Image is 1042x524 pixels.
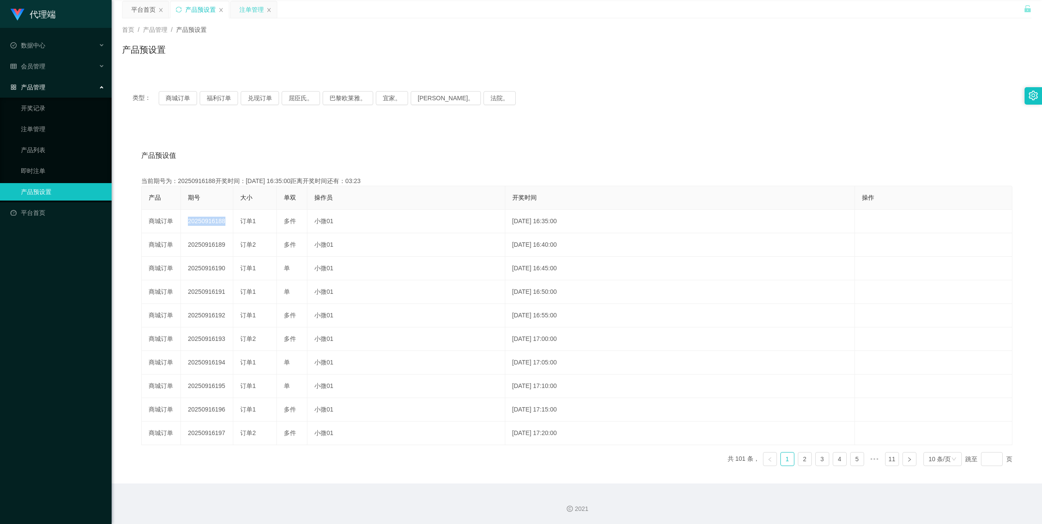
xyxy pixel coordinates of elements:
[885,452,899,466] li: 11
[862,194,874,201] span: 操作
[868,452,882,466] span: •••
[240,429,256,436] span: 订单2
[567,506,573,512] i: 图标： 版权所有
[815,452,829,466] li: 3
[138,26,140,33] span: /
[181,257,233,280] td: 20250916190
[141,177,1012,186] div: 当前期号为：20250916188开奖时间：[DATE] 16:35:00距离开奖时间还有：03:23
[728,452,759,466] li: 共 101 条，
[240,335,256,342] span: 订单2
[798,452,812,466] li: 2
[21,84,45,91] font: 产品管理
[798,453,811,466] a: 2
[929,453,951,466] div: 10 条/页
[284,288,290,295] span: 单
[307,351,505,374] td: 小微01
[505,210,855,233] td: [DATE] 16:35:00
[505,351,855,374] td: [DATE] 17:05:00
[282,91,320,105] button: 屈臣氏。
[850,452,864,466] li: 5
[851,453,864,466] a: 5
[239,1,264,18] div: 注单管理
[284,194,296,201] span: 单双
[181,398,233,422] td: 20250916196
[411,91,481,105] button: [PERSON_NAME]。
[307,257,505,280] td: 小微01
[21,183,105,201] a: 产品预设置
[307,233,505,257] td: 小微01
[240,241,256,248] span: 订单2
[142,374,181,398] td: 商城订单
[484,91,516,105] button: 法院。
[240,218,256,225] span: 订单1
[505,257,855,280] td: [DATE] 16:45:00
[266,7,272,13] i: 图标： 关闭
[307,374,505,398] td: 小微01
[885,453,899,466] a: 11
[307,398,505,422] td: 小微01
[143,26,167,33] span: 产品管理
[505,233,855,257] td: [DATE] 16:40:00
[505,422,855,445] td: [DATE] 17:20:00
[131,1,156,18] div: 平台首页
[10,10,56,17] a: 代理端
[241,91,279,105] button: 兑现订单
[21,141,105,159] a: 产品列表
[505,327,855,351] td: [DATE] 17:00:00
[767,457,773,462] i: 图标：左
[21,63,45,70] font: 会员管理
[833,453,846,466] a: 4
[142,351,181,374] td: 商城订单
[951,456,957,463] i: 图标： 向下
[181,422,233,445] td: 20250916197
[10,204,105,221] a: 图标： 仪表板平台首页
[284,335,296,342] span: 多件
[149,194,161,201] span: 产品
[1024,5,1032,13] i: 图标： 解锁
[240,265,256,272] span: 订单1
[307,422,505,445] td: 小微01
[181,280,233,304] td: 20250916191
[868,452,882,466] li: 向后 5 页
[185,1,216,18] div: 产品预设置
[575,505,588,512] font: 2021
[181,304,233,327] td: 20250916192
[133,91,159,105] span: 类型：
[21,99,105,117] a: 开奖记录
[10,9,24,21] img: logo.9652507e.png
[240,382,256,389] span: 订单1
[240,312,256,319] span: 订单1
[284,265,290,272] span: 单
[142,327,181,351] td: 商城订单
[780,452,794,466] li: 1
[284,406,296,413] span: 多件
[505,304,855,327] td: [DATE] 16:55:00
[505,398,855,422] td: [DATE] 17:15:00
[512,194,537,201] span: 开奖时间
[284,359,290,366] span: 单
[781,453,794,466] a: 1
[284,382,290,389] span: 单
[21,162,105,180] a: 即时注单
[284,312,296,319] span: 多件
[141,150,176,161] span: 产品预设值
[965,452,1012,466] div: 跳至 页
[505,374,855,398] td: [DATE] 17:10:00
[181,327,233,351] td: 20250916193
[763,452,777,466] li: 上一页
[142,280,181,304] td: 商城订单
[159,91,197,105] button: 商城订单
[171,26,173,33] span: /
[907,457,912,462] i: 图标： 右
[200,91,238,105] button: 福利订单
[314,194,333,201] span: 操作员
[30,0,56,28] h1: 代理端
[142,398,181,422] td: 商城订单
[176,7,182,13] i: 图标： 同步
[505,280,855,304] td: [DATE] 16:50:00
[240,359,256,366] span: 订单1
[240,406,256,413] span: 订单1
[181,374,233,398] td: 20250916195
[902,452,916,466] li: 下一页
